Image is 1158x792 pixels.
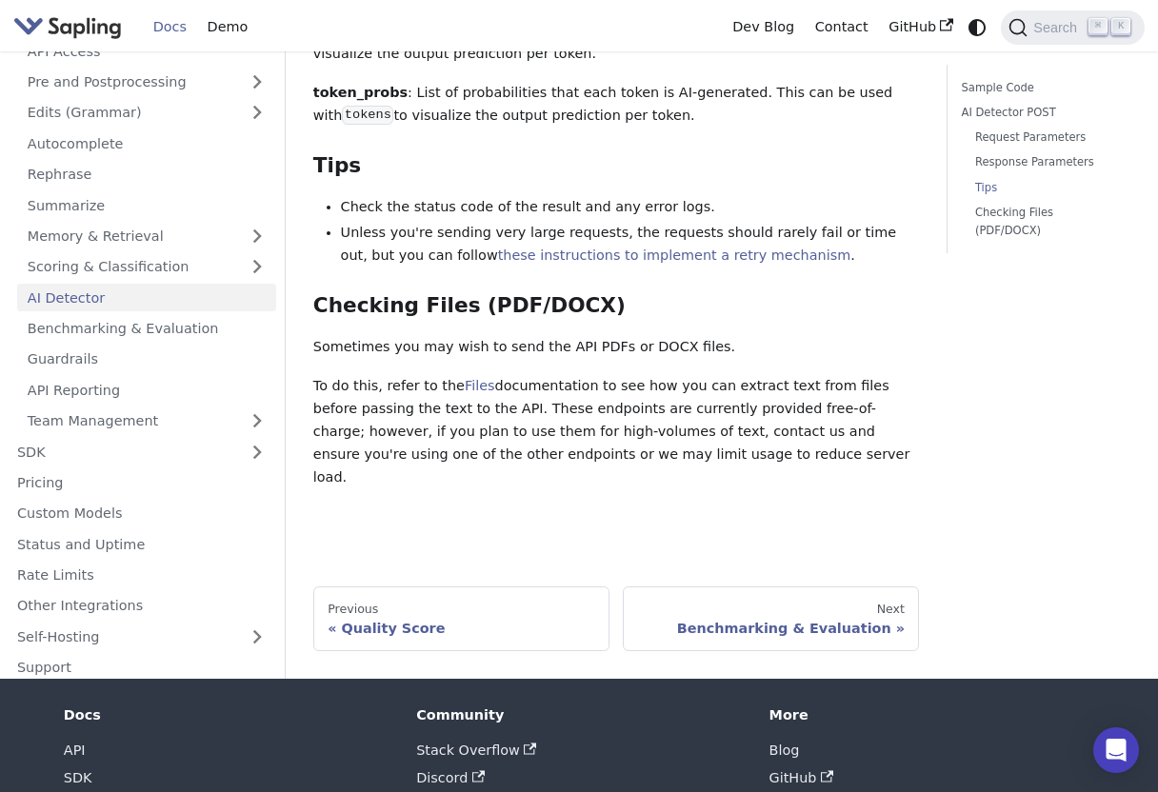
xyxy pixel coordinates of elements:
a: Support [7,654,276,682]
a: Autocomplete [17,130,276,158]
li: Unless you're sending very large requests, the requests should rarely fail or time out, but you c... [341,222,920,267]
a: Sample Code [962,79,1124,97]
a: Contact [805,12,879,42]
button: Search (Command+K) [1001,10,1144,45]
p: : List of probabilities that each token is AI-generated. This can be used with to visualize the o... [313,82,920,128]
div: Community [416,706,742,723]
p: To do this, refer to the documentation to see how you can extract text from files before passing ... [313,375,920,488]
a: Summarize [17,191,276,219]
a: Request Parameters [975,129,1117,147]
nav: Docs pages [313,586,920,651]
strong: token_probs [313,85,408,100]
a: Demo [197,12,258,42]
button: Switch between dark and light mode (currently system mode) [964,13,991,41]
a: API Reporting [17,377,276,405]
a: NextBenchmarking & Evaluation [623,586,919,651]
a: Scoring & Classification [17,253,276,281]
a: Blog [769,742,800,758]
div: More [769,706,1095,723]
li: Check the status code of the result and any error logs. [341,196,920,219]
a: Benchmarking & Evaluation [17,315,276,343]
a: Sapling.ai [13,13,129,41]
h3: Checking Files (PDF/DOCX) [313,293,920,319]
a: Pre and Postprocessing [17,69,276,96]
button: Expand sidebar category 'SDK' [238,438,276,465]
kbd: ⌘ [1088,18,1108,35]
img: Sapling.ai [13,13,122,41]
a: these instructions to implement a retry mechanism [498,247,850,263]
a: Tips [975,179,1117,197]
a: Status and Uptime [7,530,276,558]
a: Self-Hosting [7,624,276,651]
a: API [64,742,86,758]
div: Open Intercom Messenger [1093,727,1139,773]
a: Memory & Retrieval [17,223,276,250]
a: Pricing [7,469,276,497]
a: Edits (Grammar) [17,99,276,127]
p: Sometimes you may wish to send the API PDFs or DOCX files. [313,336,920,359]
a: Discord [416,770,485,785]
a: SDK [64,770,92,785]
a: PreviousQuality Score [313,586,609,651]
span: Search [1028,20,1088,35]
a: Rephrase [17,161,276,188]
div: Previous [328,602,594,617]
div: Docs [64,706,389,723]
a: Team Management [17,407,276,435]
div: Benchmarking & Evaluation [638,620,905,637]
h3: Tips [313,153,920,179]
kbd: K [1111,18,1130,35]
div: Quality Score [328,620,594,637]
a: GitHub [878,12,963,42]
code: tokens [342,106,393,125]
a: Docs [143,12,197,42]
a: Files [465,378,495,393]
a: Stack Overflow [416,742,536,758]
a: Custom Models [7,500,276,527]
a: Rate Limits [7,562,276,589]
a: Checking Files (PDF/DOCX) [975,204,1117,240]
a: Other Integrations [7,592,276,620]
a: SDK [7,438,238,465]
a: AI Detector POST [962,104,1124,122]
a: GitHub [769,770,834,785]
a: Guardrails [17,346,276,373]
a: AI Detector [17,284,276,311]
div: Next [638,602,905,617]
a: Response Parameters [975,153,1117,171]
a: Dev Blog [722,12,804,42]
